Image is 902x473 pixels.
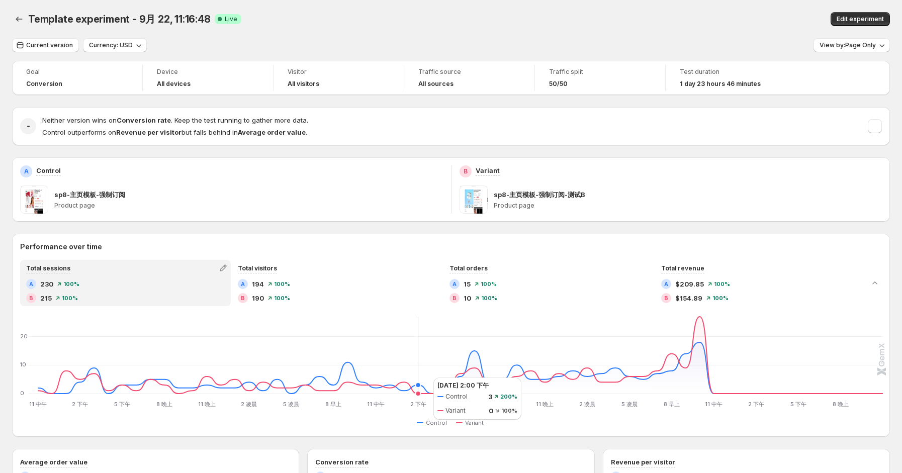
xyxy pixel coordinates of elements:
[29,401,47,408] text: 11 中午
[664,401,680,408] text: 8 早上
[29,295,33,301] h2: B
[664,281,668,287] h2: A
[156,401,172,408] text: 8 晚上
[579,401,595,408] text: 2 凌晨
[241,401,257,408] text: 2 凌晨
[24,167,29,175] h2: A
[680,80,761,88] span: 1 day 23 hours 46 minutes
[714,281,730,287] span: 100 %
[410,401,426,408] text: 2 下午
[675,279,704,289] span: $209.85
[72,401,88,408] text: 2 下午
[536,401,554,408] text: 11 晚上
[241,281,245,287] h2: A
[42,116,308,124] span: Neither version wins on . Keep the test running to gather more data.
[453,281,457,287] h2: A
[549,68,651,76] span: Traffic split
[790,401,806,408] text: 5 下午
[621,401,638,408] text: 5 凌晨
[12,38,79,52] button: Current version
[837,15,884,23] span: Edit experiment
[288,67,390,89] a: VisitorAll visitors
[198,401,216,408] text: 11 晚上
[26,67,128,89] a: GoalConversion
[418,67,520,89] a: Traffic sourceAll sources
[465,419,484,427] span: Variant
[675,293,702,303] span: $154.89
[833,401,849,408] text: 8 晚上
[481,295,497,301] span: 100 %
[418,80,454,88] h4: All sources
[26,68,128,76] span: Goal
[157,80,191,88] h4: All devices
[54,202,443,210] p: Product page
[20,185,48,214] img: sp8-主页模板-强制订阅
[868,276,882,290] button: Collapse chart
[664,295,668,301] h2: B
[40,293,52,303] span: 215
[481,281,497,287] span: 100 %
[494,190,585,200] p: sp8-主页模板-强制订阅-测试B
[42,128,307,136] span: Control outperforms on but falls behind in .
[315,457,369,467] h3: Conversion rate
[157,67,259,89] a: DeviceAll devices
[464,167,468,175] h2: B
[549,67,651,89] a: Traffic split50/50
[20,390,24,397] text: 0
[456,417,488,429] button: Variant
[820,41,876,49] span: View by: Page Only
[117,116,171,124] strong: Conversion rate
[449,264,488,272] span: Total orders
[12,12,26,26] button: Back
[36,165,61,175] p: Control
[288,80,319,88] h4: All visitors
[20,457,87,467] h3: Average order value
[26,41,73,49] span: Current version
[20,333,28,340] text: 20
[238,264,277,272] span: Total visitors
[225,15,237,23] span: Live
[426,419,447,427] span: Control
[748,401,764,408] text: 2 下午
[20,361,26,368] text: 10
[831,12,890,26] button: Edit experiment
[464,279,471,289] span: 15
[418,68,520,76] span: Traffic source
[495,401,511,408] text: 8 晚上
[712,295,729,301] span: 100 %
[28,13,211,25] span: Template experiment - 9月 22, 11:16:48
[274,281,290,287] span: 100 %
[549,80,568,88] span: 50/50
[20,242,882,252] h2: Performance over time
[661,264,704,272] span: Total revenue
[464,293,471,303] span: 10
[680,68,782,76] span: Test duration
[453,401,469,408] text: 5 下午
[288,68,390,76] span: Visitor
[238,128,306,136] strong: Average order value
[157,68,259,76] span: Device
[494,202,882,210] p: Product page
[252,293,264,303] span: 190
[116,128,182,136] strong: Revenue per visitor
[417,417,451,429] button: Control
[252,279,264,289] span: 194
[54,190,125,200] p: sp8-主页模板-强制订阅
[460,185,488,214] img: sp8-主页模板-强制订阅-测试B
[453,295,457,301] h2: B
[40,279,53,289] span: 230
[114,401,130,408] text: 5 下午
[83,38,147,52] button: Currency: USD
[705,401,723,408] text: 11 中午
[63,281,79,287] span: 100 %
[29,281,33,287] h2: A
[283,401,299,408] text: 5 凌晨
[27,121,30,131] h2: -
[241,295,245,301] h2: B
[274,295,290,301] span: 100 %
[26,264,70,272] span: Total sessions
[26,80,62,88] span: Conversion
[62,295,78,301] span: 100 %
[680,67,782,89] a: Test duration1 day 23 hours 46 minutes
[89,41,133,49] span: Currency: USD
